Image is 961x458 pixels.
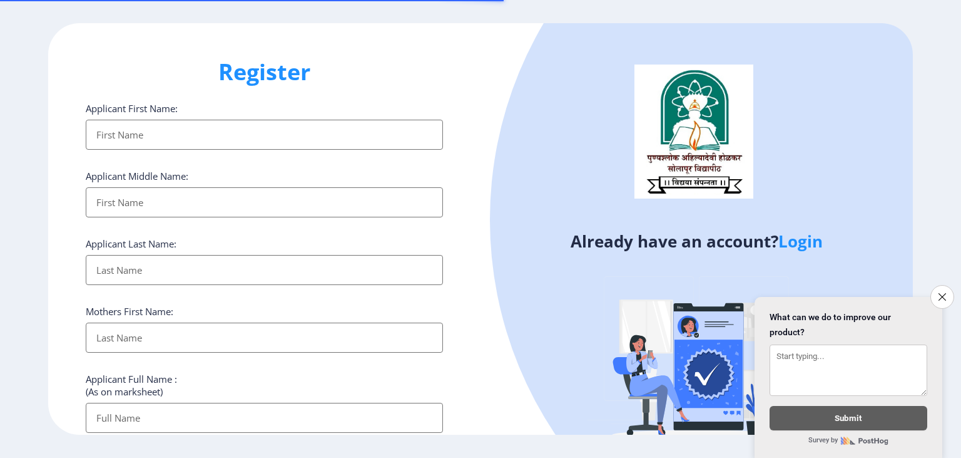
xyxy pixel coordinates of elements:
label: Applicant Last Name: [86,237,176,250]
a: Login [778,230,823,252]
input: Last Name [86,255,443,285]
label: Applicant First Name: [86,102,178,115]
label: Mothers First Name: [86,305,173,318]
input: Last Name [86,323,443,353]
h4: Already have an account? [490,231,903,251]
label: Applicant Full Name : (As on marksheet) [86,373,177,398]
h1: Register [86,57,443,87]
input: First Name [86,120,443,150]
label: Applicant Middle Name: [86,170,188,182]
input: Full Name [86,403,443,433]
input: First Name [86,187,443,217]
img: logo [634,65,753,199]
